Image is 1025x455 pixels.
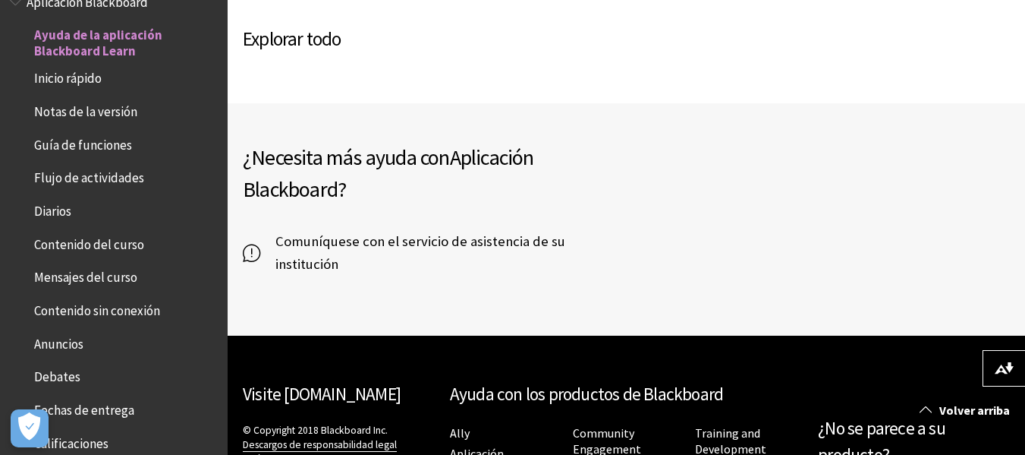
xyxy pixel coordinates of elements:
[450,381,803,408] h2: Ayuda con los productos de Blackboard
[908,397,1025,425] a: Volver arriba
[34,431,108,451] span: Calificaciones
[34,23,217,58] span: Ayuda de la aplicación Blackboard Learn
[34,99,137,119] span: Notas de la versión
[34,365,80,385] span: Debates
[243,144,534,203] span: Aplicación Blackboard
[34,331,83,352] span: Anuncios
[34,298,160,318] span: Contenido sin conexión
[34,132,132,153] span: Guía de funciones
[34,265,137,286] span: Mensajes del curso
[243,230,627,276] a: Comuníquese con el servicio de asistencia de su institución
[243,383,401,405] a: Visite [DOMAIN_NAME]
[34,232,144,252] span: Contenido del curso
[34,198,71,219] span: Diarios
[260,230,627,276] span: Comuníquese con el servicio de asistencia de su institución
[243,25,785,54] h3: Explorar todo
[243,438,397,452] a: Descargos de responsabilidad legal
[34,166,144,186] span: Flujo de actividades
[243,141,627,205] h2: ¿Necesita más ayuda con ?
[450,425,470,441] a: Ally
[34,66,102,87] span: Inicio rápido
[11,409,49,447] button: Abrir preferencias
[34,397,134,418] span: Fechas de entrega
